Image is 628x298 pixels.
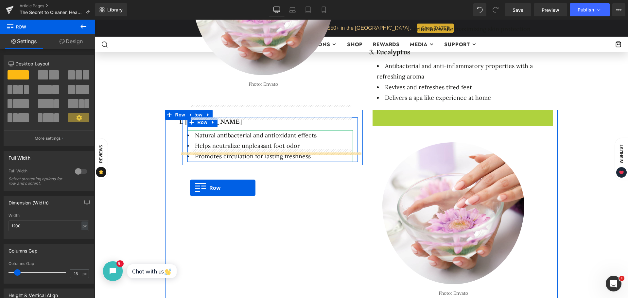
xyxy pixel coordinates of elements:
a: Expand / Collapse [114,98,123,108]
div: Dimension (Width) [9,196,49,205]
li: Promotes circulation for lasting freshness [92,131,258,142]
button: Open chat widget [9,9,28,29]
span: Delivers a spa like experience at home [290,74,396,82]
p: Photo: Envato [98,61,240,68]
a: Expand / Collapse [110,90,118,100]
span: Row [101,98,114,108]
div: Full Width [9,168,68,175]
li: Natural antibacterial and antioxidant effects [92,111,258,121]
div: Width [9,213,89,218]
span: Helps neutralize unpleasant foot odor [100,122,205,130]
span: Save [513,7,523,13]
a: Tablet [300,3,316,16]
button: More [612,3,625,16]
div: Select stretching options for row and content. [9,177,67,186]
li: Revives and refreshes tired feet [282,62,448,73]
span: Chat with us [38,16,77,23]
h1: 3. Eucalyptus [275,28,448,36]
button: Undo [473,3,486,16]
div: Columns Gap [9,261,89,266]
span: Row [79,90,92,100]
button: More settings [4,131,94,146]
h1: 1. [PERSON_NAME] [85,98,258,106]
span: Row [96,90,110,100]
a: Desktop [269,3,285,16]
span: Row [7,20,72,34]
div: Height & Vertical Align [9,289,58,298]
button: Publish [570,3,610,16]
span: The Secret to Cleaner, Healthier Feet: What’s Inside Our Antiseptic Pedicure Formula [20,10,82,15]
div: px [81,221,88,230]
button: Redo [489,3,502,16]
p: More settings [35,135,61,141]
span: px [82,272,88,276]
a: Mobile [316,3,332,16]
span: 1 [619,276,624,281]
div: Full Width [9,151,30,161]
div: Columns Gap [9,244,38,254]
a: Design [47,34,95,49]
span: Preview [542,7,559,13]
p: Desktop Layout [9,60,89,67]
input: auto [9,220,89,231]
a: New Library [95,3,127,16]
a: Preview [534,3,567,16]
span: Publish [578,7,594,12]
img: 👋 [70,16,77,23]
a: Article Pages [20,3,95,9]
li: Minimize irritation while maximizing skin protection [282,4,448,15]
button: Chat with us👋 [33,12,82,26]
p: Photo: Envato [288,270,430,277]
span: Antibacterial and anti-inflammatory properties with a refreshing aroma [282,43,438,61]
span: Library [107,7,123,13]
a: Expand / Collapse [92,90,101,100]
a: Laptop [285,3,300,16]
iframe: Intercom live chat [606,276,621,291]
